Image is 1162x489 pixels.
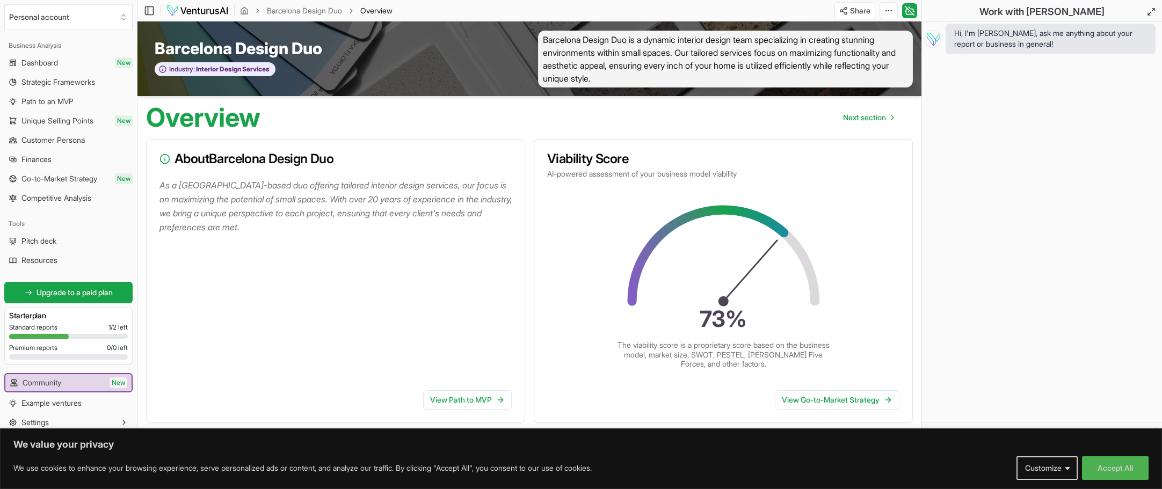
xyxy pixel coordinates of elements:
[775,390,899,410] a: View Go-to-Market Strategy
[5,374,132,391] a: CommunityNew
[195,65,270,74] span: Interior Design Services
[9,310,128,321] h3: Starter plan
[834,107,902,128] a: Go to next page
[21,57,58,68] span: Dashboard
[13,438,1149,451] p: We value your privacy
[4,189,133,207] a: Competitive Analysis
[547,169,899,179] p: AI-powered assessment of your business model viability
[240,5,393,16] nav: breadcrumb
[4,74,133,91] a: Strategic Frameworks
[616,340,831,369] p: The viability score is a proprietary score based on the business model, market size, SWOT, PESTEL...
[954,28,1147,49] span: Hi, I'm [PERSON_NAME], ask me anything about your report or business in general!
[23,377,61,388] span: Community
[4,132,133,149] a: Customer Persona
[4,282,133,303] a: Upgrade to a paid plan
[166,4,229,17] img: logo
[21,115,93,126] span: Unique Selling Points
[146,105,260,130] h1: Overview
[155,62,275,77] button: Industry:Interior Design Services
[107,344,128,352] span: 0 / 0 left
[4,4,133,30] button: Select an organization
[21,173,97,184] span: Go-to-Market Strategy
[843,112,886,123] span: Next section
[21,236,56,246] span: Pitch deck
[115,115,133,126] span: New
[4,414,133,431] button: Settings
[924,30,941,47] img: Vera
[4,93,133,110] a: Path to an MVP
[4,112,133,129] a: Unique Selling PointsNew
[21,77,95,87] span: Strategic Frameworks
[979,4,1105,19] h2: Work with [PERSON_NAME]
[4,37,133,54] div: Business Analysis
[155,39,322,58] span: Barcelona Design Duo
[9,344,57,352] span: Premium reports
[159,152,512,165] h3: About Barcelona Design Duo
[21,135,85,145] span: Customer Persona
[21,96,74,107] span: Path to an MVP
[4,215,133,232] div: Tools
[267,5,342,16] a: Barcelona Design Duo
[4,151,133,168] a: Finances
[37,287,113,298] span: Upgrade to a paid plan
[4,395,133,412] a: Example ventures
[159,178,516,234] p: As a [GEOGRAPHIC_DATA]-based duo offering tailored interior design services, our focus is on maxi...
[834,107,902,128] nav: pagination
[21,154,52,165] span: Finances
[115,173,133,184] span: New
[834,2,875,19] button: Share
[110,377,127,388] span: New
[4,252,133,269] a: Resources
[21,398,82,408] span: Example ventures
[9,323,57,332] span: Standard reports
[4,170,133,187] a: Go-to-Market StrategyNew
[1016,456,1078,480] button: Customize
[115,57,133,68] span: New
[108,323,128,332] span: 1 / 2 left
[4,54,133,71] a: DashboardNew
[13,462,592,475] p: We use cookies to enhance your browsing experience, serve personalized ads or content, and analyz...
[360,5,393,16] span: Overview
[1082,456,1149,480] button: Accept All
[169,65,195,74] span: Industry:
[21,255,57,266] span: Resources
[423,390,512,410] a: View Path to MVP
[547,152,899,165] h3: Viability Score
[850,5,870,16] span: Share
[700,305,747,332] text: 73 %
[21,417,49,428] span: Settings
[21,193,91,203] span: Competitive Analysis
[4,232,133,250] a: Pitch deck
[538,31,913,87] span: Barcelona Design Duo is a dynamic interior design team specializing in creating stunning environm...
